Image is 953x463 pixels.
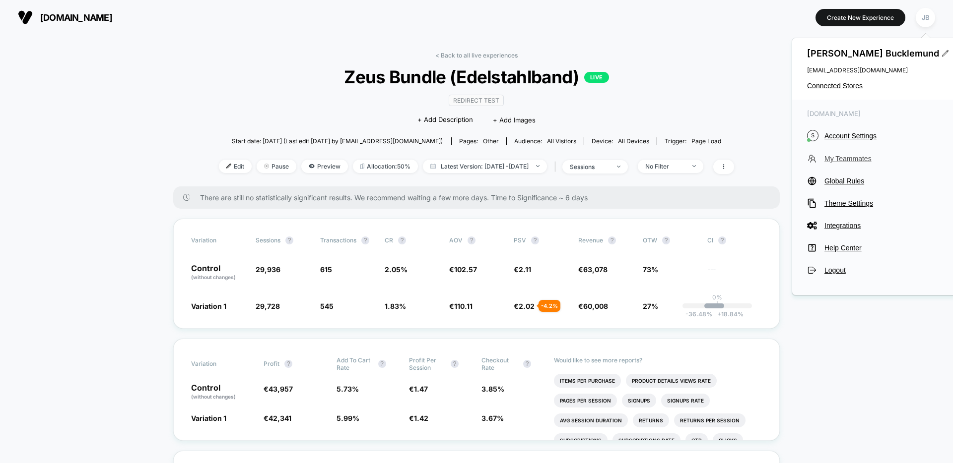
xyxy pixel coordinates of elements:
[514,236,526,244] span: PSV
[519,302,535,310] span: 2.02
[665,137,721,145] div: Trigger:
[807,66,942,74] span: [EMAIL_ADDRESS][DOMAIN_NAME]
[674,413,746,427] li: Returns Per Session
[643,302,658,310] span: 27%
[913,7,938,28] button: JB
[284,360,292,368] button: ?
[643,236,697,244] span: OTW
[584,137,657,145] span: Device:
[409,414,428,422] span: €
[824,155,942,163] span: My Teammates
[685,310,712,318] span: -36.48 %
[269,414,291,422] span: 42,341
[554,394,617,407] li: Pages Per Session
[409,356,446,371] span: Profit Per Session
[423,160,547,173] span: Latest Version: [DATE] - [DATE]
[816,9,905,26] button: Create New Experience
[661,394,710,407] li: Signups Rate
[409,385,428,393] span: €
[493,116,536,124] span: + Add Images
[807,130,942,141] button: SAccount Settings
[257,160,296,173] span: Pause
[191,274,236,280] span: (without changes)
[692,165,696,167] img: end
[337,356,373,371] span: Add To Cart Rate
[613,433,681,447] li: Subscriptions Rate
[398,236,406,244] button: ?
[414,385,428,393] span: 1.47
[531,236,539,244] button: ?
[191,302,226,310] span: Variation 1
[916,8,935,27] div: JB
[320,302,334,310] span: 545
[807,198,942,208] button: Theme Settings
[617,166,620,168] img: end
[707,267,762,281] span: ---
[264,164,269,169] img: end
[807,82,942,90] button: Connected Stores
[662,236,670,244] button: ?
[712,293,722,301] p: 0%
[514,302,535,310] span: €
[554,433,608,447] li: Subscriptions
[417,115,473,125] span: + Add Description
[353,160,418,173] span: Allocation: 50%
[454,302,473,310] span: 110.11
[361,236,369,244] button: ?
[15,9,115,25] button: [DOMAIN_NAME]
[191,414,226,422] span: Variation 1
[807,176,942,186] button: Global Rules
[643,265,658,274] span: 73%
[264,360,279,367] span: Profit
[285,236,293,244] button: ?
[824,222,942,230] span: Integrations
[578,265,608,274] span: €
[578,302,608,310] span: €
[385,302,406,310] span: 1.83 %
[385,265,408,274] span: 2.05 %
[226,164,231,169] img: edit
[583,302,608,310] span: 60,008
[191,236,246,244] span: Variation
[483,137,499,145] span: other
[191,394,236,400] span: (without changes)
[608,236,616,244] button: ?
[454,265,477,274] span: 102.57
[264,385,293,393] span: €
[824,244,942,252] span: Help Center
[481,385,504,393] span: 3.85 %
[807,110,942,117] span: [DOMAIN_NAME]
[716,301,718,308] p: |
[584,72,609,83] p: LIVE
[256,265,280,274] span: 29,936
[717,310,721,318] span: +
[583,265,608,274] span: 63,078
[451,360,459,368] button: ?
[18,10,33,25] img: Visually logo
[256,236,280,244] span: Sessions
[712,310,744,318] span: 18.84 %
[360,164,364,169] img: rebalance
[622,394,656,407] li: Signups
[633,413,669,427] li: Returns
[40,12,112,23] span: [DOMAIN_NAME]
[256,302,280,310] span: 29,728
[807,221,942,231] button: Integrations
[320,236,356,244] span: Transactions
[824,266,942,274] span: Logout
[378,360,386,368] button: ?
[570,163,610,171] div: sessions
[536,165,540,167] img: end
[554,356,762,364] p: Would like to see more reports?
[824,199,942,207] span: Theme Settings
[481,414,504,422] span: 3.67 %
[539,300,560,312] div: - 4.2 %
[459,137,499,145] div: Pages:
[435,52,518,59] a: < Back to all live experiences
[807,243,942,253] button: Help Center
[645,163,685,170] div: No Filter
[618,137,649,145] span: all devices
[807,48,942,58] span: [PERSON_NAME] Bucklemund
[200,193,760,202] span: There are still no statistically significant results. We recommend waiting a few more days . Time...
